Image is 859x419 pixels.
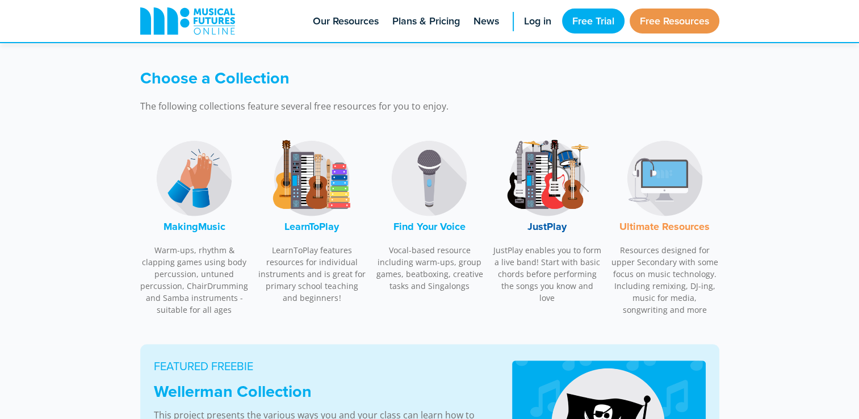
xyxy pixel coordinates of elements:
[140,130,249,322] a: MakingMusic LogoMakingMusic Warm-ups, rhythm & clapping games using body percussion, untuned perc...
[505,136,590,221] img: JustPlay Logo
[375,130,484,298] a: Find Your Voice LogoFind Your Voice Vocal-based resource including warm-ups, group games, beatbox...
[387,136,472,221] img: Find Your Voice Logo
[154,379,312,403] strong: Wellerman Collection
[392,14,460,29] span: Plans & Pricing
[622,136,707,221] img: Music Technology Logo
[140,68,583,88] h3: Choose a Collection
[524,14,551,29] span: Log in
[610,130,719,322] a: Music Technology LogoUltimate Resources Resources designed for upper Secondary with some focus on...
[493,130,602,310] a: JustPlay LogoJustPlay JustPlay enables you to form a live band! Start with basic chords before pe...
[493,244,602,304] p: JustPlay enables you to form a live band! Start with basic chords before performing the songs you...
[527,219,567,234] font: JustPlay
[140,244,249,316] p: Warm-ups, rhythm & clapping games using body percussion, untuned percussion, ChairDrumming and Sa...
[258,244,367,304] p: LearnToPlay features resources for individual instruments and is great for primary school teachin...
[313,14,379,29] span: Our Resources
[154,358,485,375] p: FEATURED FREEBIE
[562,9,625,33] a: Free Trial
[393,219,466,234] font: Find Your Voice
[284,219,339,234] font: LearnToPlay
[610,244,719,316] p: Resources designed for upper Secondary with some focus on music technology. Including remixing, D...
[140,99,583,113] p: The following collections feature several free resources for you to enjoy.
[152,136,237,221] img: MakingMusic Logo
[164,219,225,234] font: MakingMusic
[258,130,367,310] a: LearnToPlay LogoLearnToPlay LearnToPlay features resources for individual instruments and is grea...
[269,136,354,221] img: LearnToPlay Logo
[619,219,710,234] font: Ultimate Resources
[375,244,484,292] p: Vocal-based resource including warm-ups, group games, beatboxing, creative tasks and Singalongs
[474,14,499,29] span: News
[630,9,719,33] a: Free Resources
